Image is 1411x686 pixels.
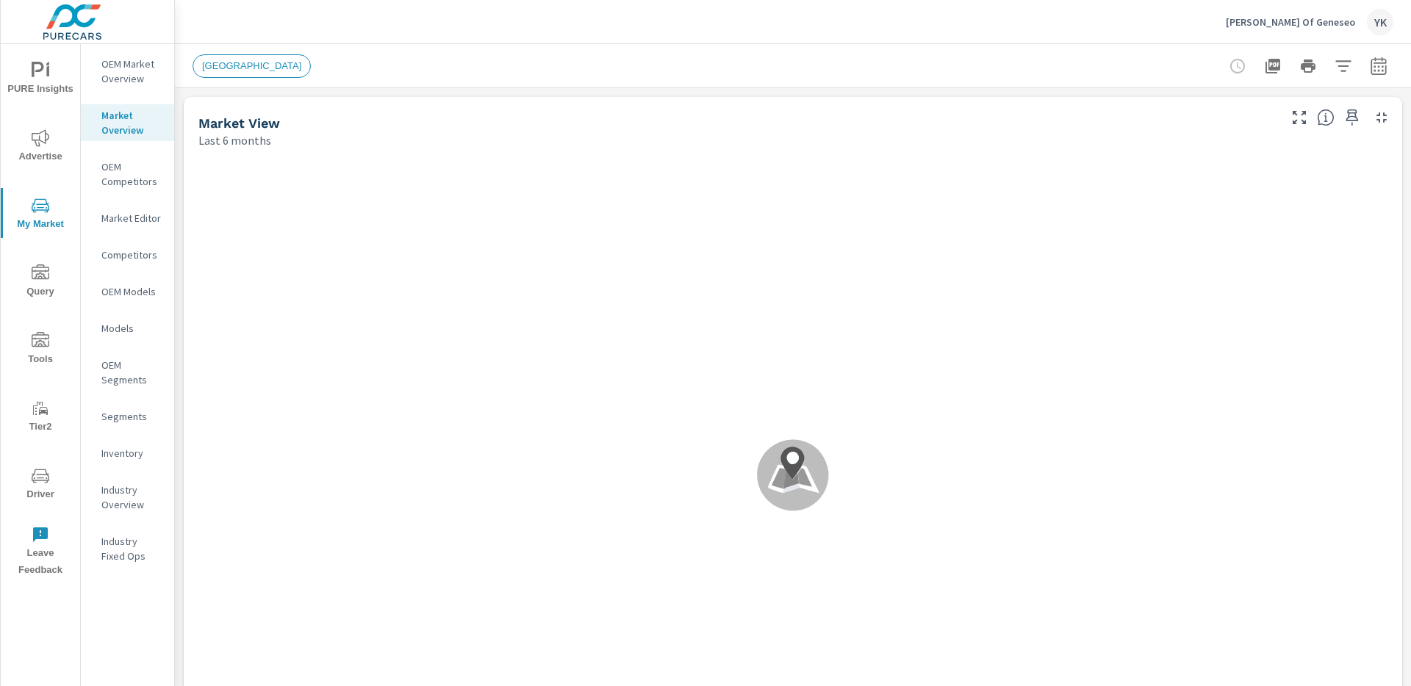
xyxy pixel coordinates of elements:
span: My Market [5,197,76,233]
div: Models [81,317,174,339]
div: Industry Overview [81,479,174,516]
div: Inventory [81,442,174,464]
p: OEM Segments [101,358,162,387]
div: OEM Market Overview [81,53,174,90]
span: Query [5,264,76,300]
p: Industry Overview [101,483,162,512]
p: OEM Market Overview [101,57,162,86]
span: [GEOGRAPHIC_DATA] [193,60,310,71]
p: Models [101,321,162,336]
button: Select Date Range [1364,51,1393,81]
span: Leave Feedback [5,526,76,579]
span: Tier2 [5,400,76,436]
div: Segments [81,405,174,427]
span: Tools [5,332,76,368]
span: Driver [5,467,76,503]
div: nav menu [1,44,80,585]
p: Industry Fixed Ops [101,534,162,563]
div: OEM Competitors [81,156,174,192]
button: Make Fullscreen [1288,106,1311,129]
div: YK [1367,9,1393,35]
p: Competitors [101,248,162,262]
span: Save this to your personalized report [1340,106,1364,129]
div: Market Editor [81,207,174,229]
button: "Export Report to PDF" [1258,51,1288,81]
div: OEM Segments [81,354,174,391]
p: Segments [101,409,162,424]
button: Print Report [1293,51,1323,81]
p: [PERSON_NAME] Of Geneseo [1226,15,1355,29]
p: Market Overview [101,108,162,137]
div: Industry Fixed Ops [81,530,174,567]
div: Competitors [81,244,174,266]
button: Minimize Widget [1370,106,1393,129]
h5: Market View [198,115,280,131]
span: Understand by postal code where vehicles are selling. [Source: Market registration data from thir... [1317,109,1335,126]
div: OEM Models [81,281,174,303]
p: OEM Competitors [101,159,162,189]
p: OEM Models [101,284,162,299]
div: Market Overview [81,104,174,141]
button: Apply Filters [1329,51,1358,81]
p: Inventory [101,446,162,461]
span: Advertise [5,129,76,165]
span: PURE Insights [5,62,76,98]
p: Last 6 months [198,131,271,149]
p: Market Editor [101,211,162,225]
